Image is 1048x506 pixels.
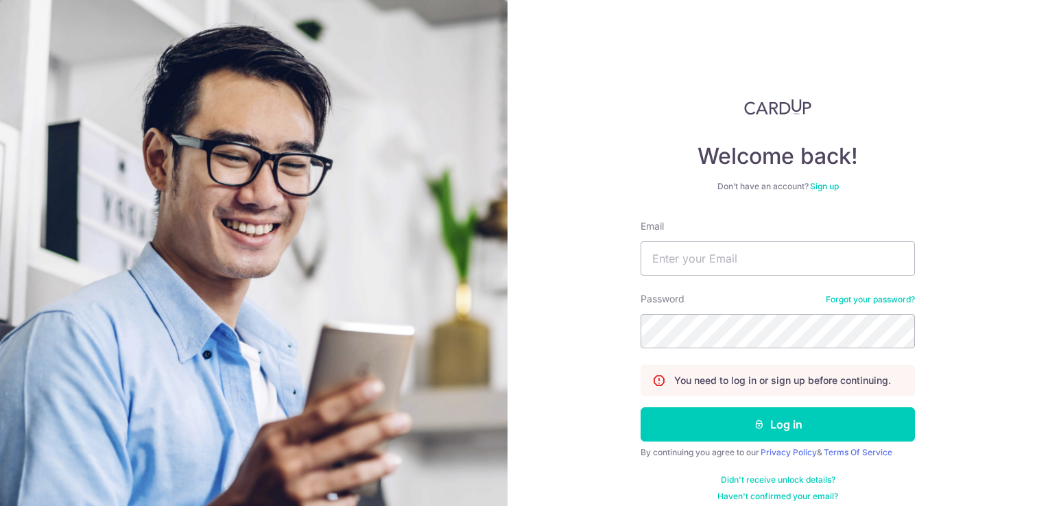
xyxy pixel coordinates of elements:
a: Terms Of Service [824,447,892,457]
label: Email [641,219,664,233]
a: Didn't receive unlock details? [721,474,835,485]
h4: Welcome back! [641,143,915,170]
p: You need to log in or sign up before continuing. [674,374,891,387]
a: Forgot your password? [826,294,915,305]
input: Enter your Email [641,241,915,276]
div: Don’t have an account? [641,181,915,192]
div: By continuing you agree to our & [641,447,915,458]
button: Log in [641,407,915,442]
a: Privacy Policy [761,447,817,457]
a: Haven't confirmed your email? [717,491,838,502]
label: Password [641,292,684,306]
img: CardUp Logo [744,99,811,115]
a: Sign up [810,181,839,191]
